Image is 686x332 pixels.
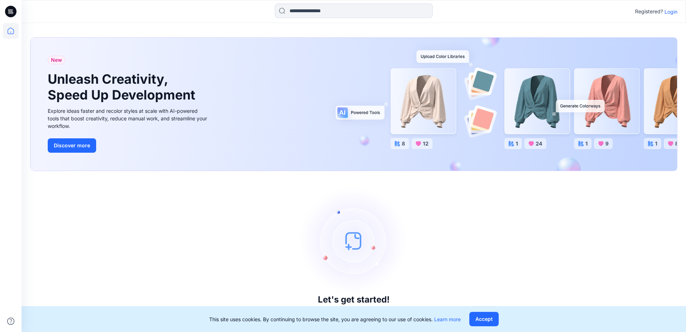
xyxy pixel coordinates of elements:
a: Discover more [48,138,209,153]
span: New [51,56,62,64]
p: Registered? [635,7,663,16]
button: Accept [469,312,499,326]
a: Learn more [434,316,461,322]
p: Login [664,8,677,15]
button: Discover more [48,138,96,153]
p: This site uses cookies. By continuing to browse the site, you are agreeing to our use of cookies. [209,315,461,323]
img: empty-state-image.svg [300,187,408,295]
div: Explore ideas faster and recolor styles at scale with AI-powered tools that boost creativity, red... [48,107,209,130]
h1: Unleash Creativity, Speed Up Development [48,72,198,102]
h3: Let's get started! [318,295,390,305]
